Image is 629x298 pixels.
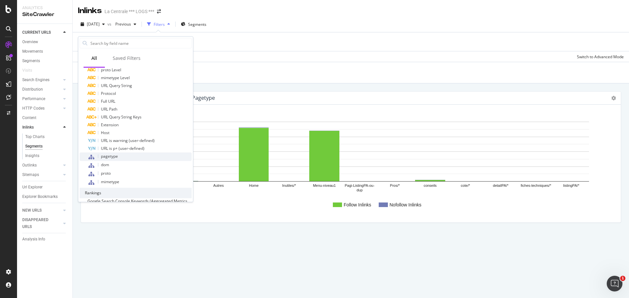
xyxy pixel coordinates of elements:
[22,39,68,45] a: Overview
[87,198,187,209] span: Google Search Console Keywords (Aggregated Metrics By URL)
[87,21,100,27] span: 2025 Jan. 7th
[101,130,109,135] span: Host
[22,124,34,131] div: Inlinks
[78,5,102,16] div: Inlinks
[91,55,97,61] div: All
[344,202,371,207] text: Follow Inlinks
[356,188,362,192] text: dup
[22,236,45,243] div: Analysis Info
[101,98,115,104] span: Full URL
[86,115,616,217] svg: A chart.
[313,184,336,188] text: Menu-niveau1
[22,86,61,93] a: Distribution
[144,19,173,29] button: Filters
[25,133,45,140] div: Top Charts
[25,152,39,159] div: Insights
[101,83,132,88] span: URL Query String
[611,96,616,100] i: Options
[345,184,374,188] text: Pagi-ListingPA-ou-
[390,202,421,207] text: Nofollow Inlinks
[22,171,61,178] a: Sitemaps
[178,19,209,29] button: Segments
[101,75,130,80] span: mimetype Level
[25,143,68,150] a: Segments
[101,162,109,167] span: dom
[154,22,165,27] div: Filters
[213,184,224,188] text: Autres
[22,105,61,112] a: HTTP Codes
[22,114,36,121] div: Content
[607,276,622,291] iframe: Intercom live chat
[22,48,43,55] div: Movements
[424,184,437,188] text: conseils
[80,188,192,198] div: Rankings
[113,21,131,27] span: Previous
[22,184,43,191] div: Url Explorer
[25,133,68,140] a: Top Charts
[101,179,119,184] span: mimetype
[25,143,43,150] div: Segments
[22,114,68,121] a: Content
[22,193,58,200] div: Explorer Bookmarks
[22,207,42,214] div: NEW URLS
[22,207,61,214] a: NEW URLS
[282,184,296,188] text: Inutiles/*
[22,217,55,230] div: DISAPPEARED URLS
[101,153,118,159] span: pagetype
[101,67,121,73] span: proto Level
[22,29,61,36] a: CURRENT URLS
[22,58,68,64] a: Segments
[249,184,258,188] text: Home
[620,276,625,281] span: 1
[22,193,68,200] a: Explorer Bookmarks
[78,19,107,29] button: [DATE]
[521,184,552,188] text: fiches-techniques/*
[188,22,206,27] span: Segments
[22,236,68,243] a: Analysis Info
[22,105,45,112] div: HTTP Codes
[22,48,68,55] a: Movements
[101,170,111,176] span: proto
[22,171,39,178] div: Sitemaps
[22,96,45,102] div: Performance
[22,29,51,36] div: CURRENT URLS
[22,162,37,169] div: Outlinks
[22,5,67,11] div: Analytics
[574,51,624,62] button: Switch to Advanced Mode
[101,146,144,151] span: URL is p+ (user-defined)
[22,77,61,83] a: Search Engines
[577,54,624,60] div: Switch to Advanced Mode
[22,184,68,191] a: Url Explorer
[22,67,32,74] div: Visits
[107,21,113,27] span: vs
[22,162,61,169] a: Outlinks
[22,86,43,93] div: Distribution
[22,58,40,64] div: Segments
[22,39,38,45] div: Overview
[101,91,116,96] span: Protocol
[461,184,470,188] text: cote/*
[157,9,161,14] div: arrow-right-arrow-left
[22,67,39,74] a: Visits
[101,122,119,128] span: Extension
[22,77,49,83] div: Search Engines
[113,55,141,61] div: Saved Filters
[22,96,61,102] a: Performance
[390,184,400,188] text: Pros/*
[25,152,68,159] a: Insights
[22,124,61,131] a: Inlinks
[563,184,580,188] text: listingPA/*
[113,19,139,29] button: Previous
[493,184,509,188] text: detailPA/*
[101,138,155,143] span: URL is warning (user-defined)
[101,106,117,112] span: URL Path
[101,114,142,120] span: URL Query String Keys
[22,217,61,230] a: DISAPPEARED URLS
[90,38,191,48] input: Search by field name
[22,11,67,18] div: SiteCrawler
